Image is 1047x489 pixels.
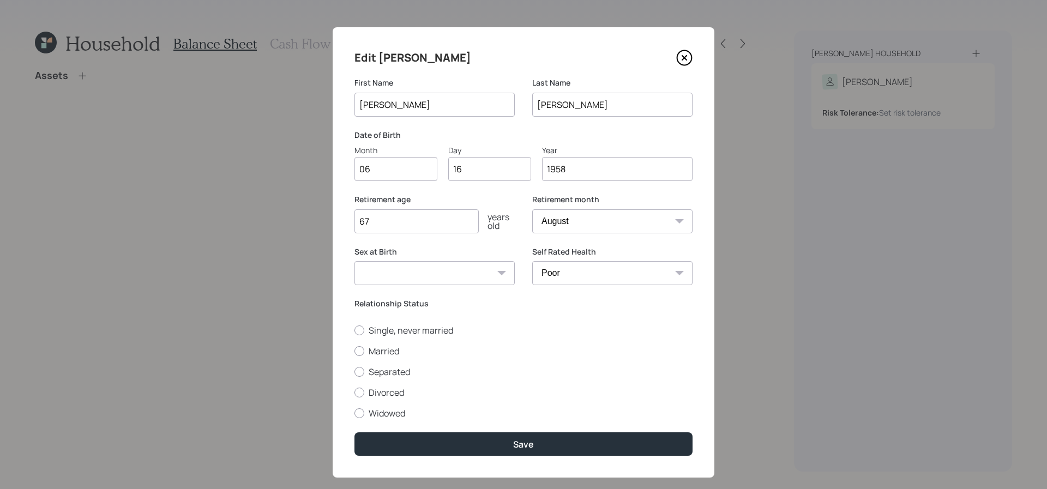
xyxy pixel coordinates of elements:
div: Year [542,144,693,156]
label: Retirement month [532,194,693,205]
label: Divorced [354,387,693,399]
input: Year [542,157,693,181]
div: Save [513,438,534,450]
label: Separated [354,366,693,378]
input: Month [354,157,437,181]
label: Retirement age [354,194,515,205]
h4: Edit [PERSON_NAME] [354,49,471,67]
label: Sex at Birth [354,246,515,257]
label: Single, never married [354,324,693,336]
label: Widowed [354,407,693,419]
div: Day [448,144,531,156]
label: Married [354,345,693,357]
label: Relationship Status [354,298,693,309]
label: Date of Birth [354,130,693,141]
div: Month [354,144,437,156]
button: Save [354,432,693,456]
label: Last Name [532,77,693,88]
input: Day [448,157,531,181]
label: First Name [354,77,515,88]
div: years old [479,213,515,230]
label: Self Rated Health [532,246,693,257]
